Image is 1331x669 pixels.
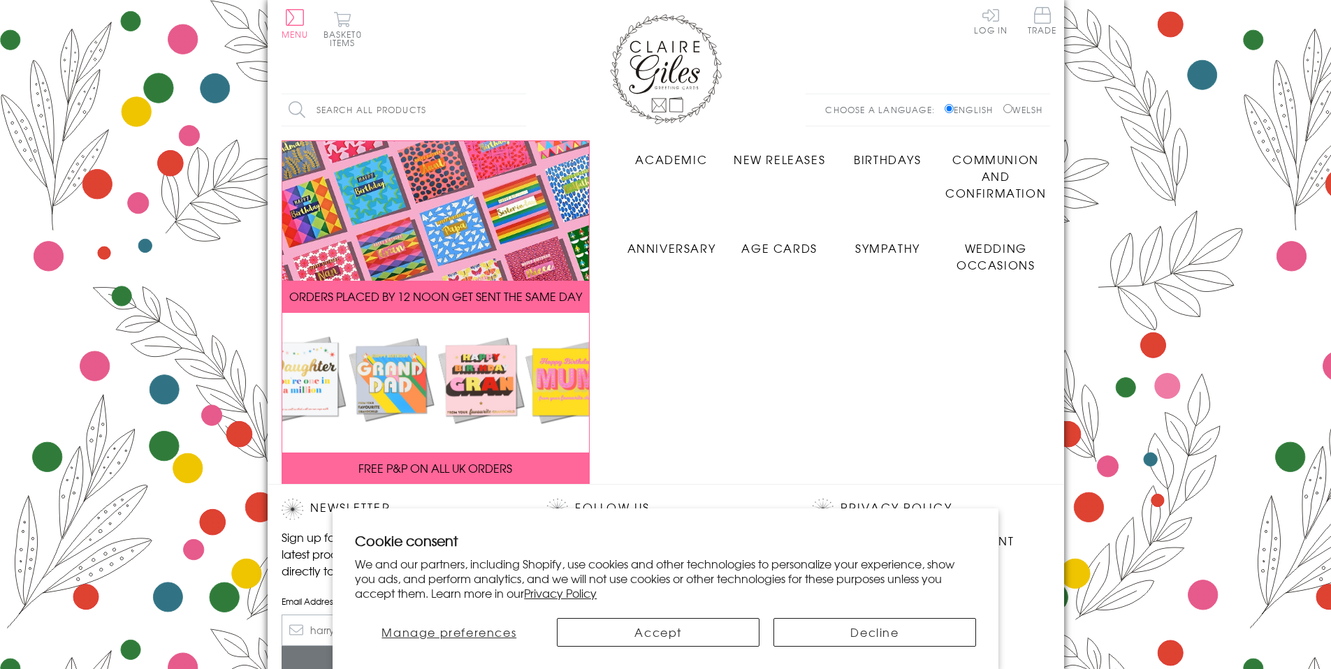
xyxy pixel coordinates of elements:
[282,499,519,520] h2: Newsletter
[974,7,1008,34] a: Log In
[355,618,543,647] button: Manage preferences
[524,585,597,601] a: Privacy Policy
[557,618,759,647] button: Accept
[825,103,942,116] p: Choose a language:
[282,595,519,608] label: Email Address
[942,229,1050,273] a: Wedding Occasions
[1003,104,1012,113] input: Welsh
[546,499,784,520] h2: Follow Us
[381,624,516,640] span: Manage preferences
[282,615,519,646] input: harry@hogwarts.edu
[945,103,1000,116] label: English
[741,240,817,256] span: Age Cards
[734,151,825,168] span: New Releases
[618,229,726,256] a: Anniversary
[945,151,1046,201] span: Communion and Confirmation
[618,140,726,168] a: Academic
[635,151,707,168] span: Academic
[282,529,519,579] p: Sign up for our newsletter to receive the latest product launches, news and offers directly to yo...
[725,229,834,256] a: Age Cards
[282,9,309,38] button: Menu
[627,240,716,256] span: Anniversary
[1003,103,1043,116] label: Welsh
[282,28,309,41] span: Menu
[1028,7,1057,34] span: Trade
[282,94,526,126] input: Search all products
[773,618,976,647] button: Decline
[610,14,722,124] img: Claire Giles Greetings Cards
[358,460,512,476] span: FREE P&P ON ALL UK ORDERS
[841,499,952,517] a: Privacy Policy
[512,94,526,126] input: Search
[289,288,582,304] span: ORDERS PLACED BY 12 NOON GET SENT THE SAME DAY
[355,557,976,600] p: We and our partners, including Shopify, use cookies and other technologies to personalize your ex...
[725,140,834,168] a: New Releases
[355,531,976,550] h2: Cookie consent
[854,151,921,168] span: Birthdays
[855,240,920,256] span: Sympathy
[942,140,1050,201] a: Communion and Confirmation
[834,140,942,168] a: Birthdays
[323,11,362,47] button: Basket0 items
[957,240,1035,273] span: Wedding Occasions
[1028,7,1057,37] a: Trade
[945,104,954,113] input: English
[330,28,362,49] span: 0 items
[834,229,942,256] a: Sympathy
